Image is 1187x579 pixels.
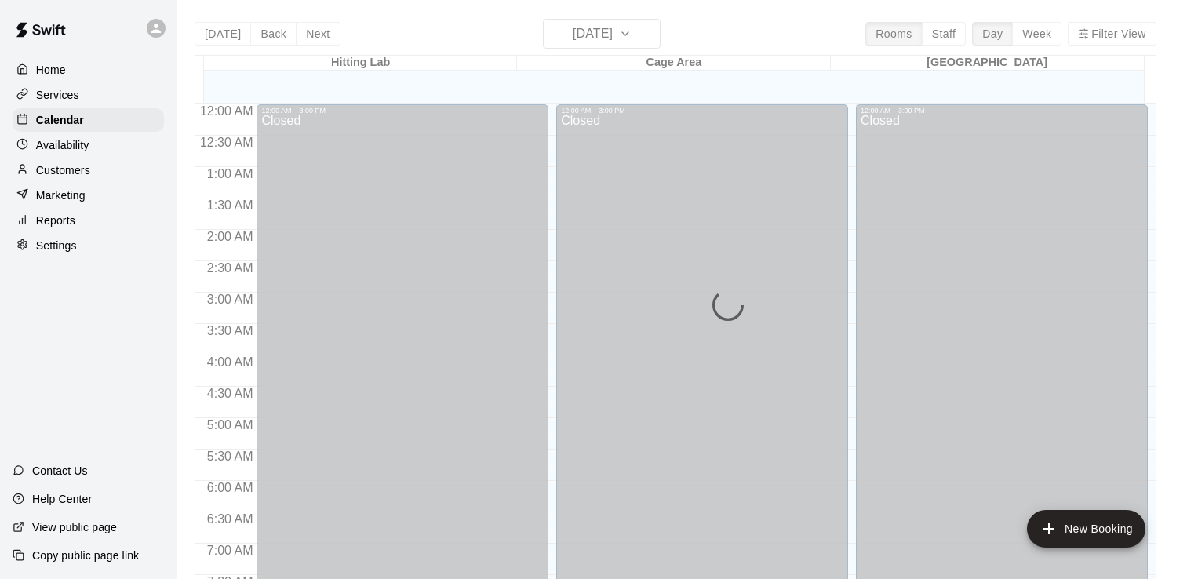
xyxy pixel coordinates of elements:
[32,519,117,535] p: View public page
[203,355,257,369] span: 4:00 AM
[13,83,164,107] a: Services
[204,56,517,71] div: Hitting Lab
[203,544,257,557] span: 7:00 AM
[261,107,544,115] div: 12:00 AM – 3:00 PM
[203,387,257,400] span: 4:30 AM
[203,293,257,306] span: 3:00 AM
[561,107,843,115] div: 12:00 AM – 3:00 PM
[32,491,92,507] p: Help Center
[36,213,75,228] p: Reports
[36,137,89,153] p: Availability
[203,450,257,463] span: 5:30 AM
[203,198,257,212] span: 1:30 AM
[13,184,164,207] a: Marketing
[13,209,164,232] a: Reports
[203,167,257,180] span: 1:00 AM
[13,108,164,132] a: Calendar
[517,56,830,71] div: Cage Area
[203,418,257,432] span: 5:00 AM
[32,548,139,563] p: Copy public page link
[203,261,257,275] span: 2:30 AM
[36,87,79,103] p: Services
[196,104,257,118] span: 12:00 AM
[203,512,257,526] span: 6:30 AM
[13,158,164,182] a: Customers
[13,133,164,157] a: Availability
[36,188,86,203] p: Marketing
[13,58,164,82] a: Home
[32,463,88,479] p: Contact Us
[36,238,77,253] p: Settings
[831,56,1144,71] div: [GEOGRAPHIC_DATA]
[1027,510,1145,548] button: add
[13,234,164,257] a: Settings
[196,136,257,149] span: 12:30 AM
[203,230,257,243] span: 2:00 AM
[203,481,257,494] span: 6:00 AM
[36,62,66,78] p: Home
[36,162,90,178] p: Customers
[203,324,257,337] span: 3:30 AM
[36,112,84,128] p: Calendar
[861,107,1143,115] div: 12:00 AM – 3:00 PM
